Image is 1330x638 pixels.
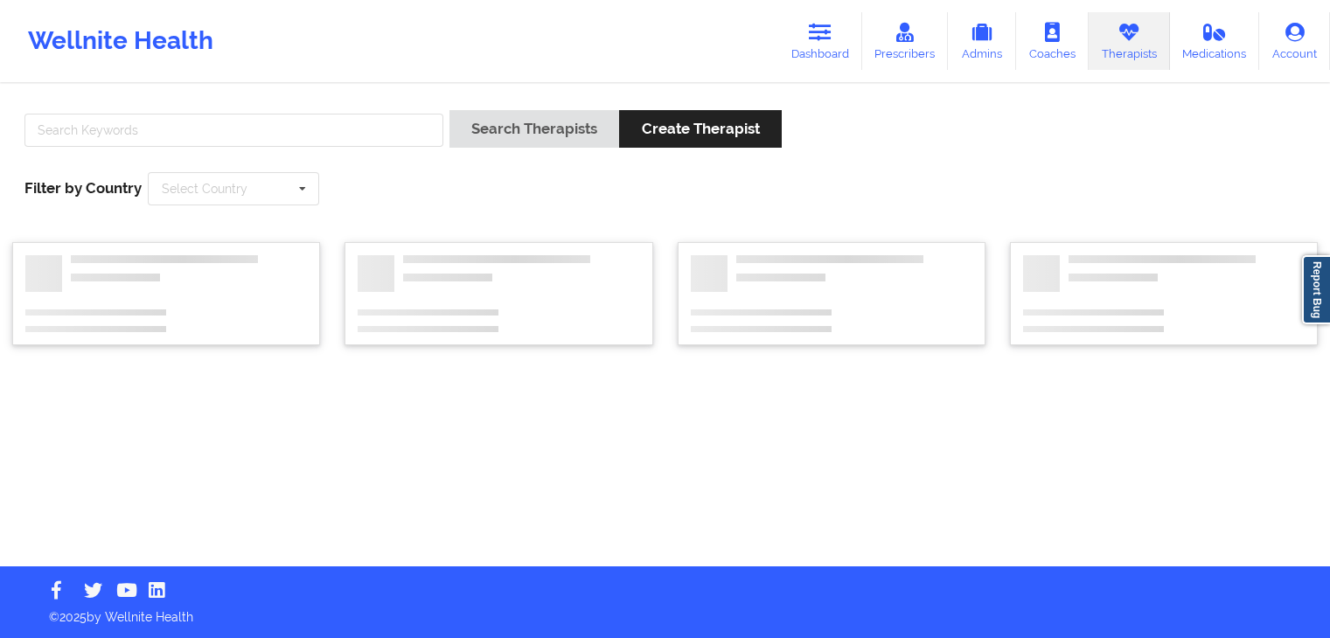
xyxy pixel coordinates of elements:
span: Filter by Country [24,179,142,197]
a: Account [1259,12,1330,70]
a: Therapists [1089,12,1170,70]
a: Medications [1170,12,1260,70]
div: Select Country [162,183,247,195]
a: Prescribers [862,12,949,70]
a: Report Bug [1302,255,1330,324]
a: Admins [948,12,1016,70]
p: © 2025 by Wellnite Health [37,596,1293,626]
input: Search Keywords [24,114,443,147]
a: Coaches [1016,12,1089,70]
button: Search Therapists [449,110,619,148]
button: Create Therapist [619,110,781,148]
a: Dashboard [778,12,862,70]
